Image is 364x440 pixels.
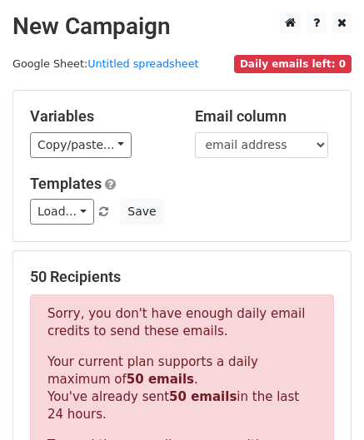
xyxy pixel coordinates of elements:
a: Templates [30,175,102,192]
h5: 50 Recipients [30,268,334,286]
span: Daily emails left: 0 [234,55,352,73]
button: Save [120,199,163,225]
strong: 50 emails [127,372,194,387]
strong: 50 emails [169,389,237,404]
small: Google Sheet: [12,57,199,70]
a: Daily emails left: 0 [234,57,352,70]
h2: New Campaign [12,12,352,41]
a: Untitled spreadsheet [87,57,198,70]
a: Load... [30,199,94,225]
p: Your current plan supports a daily maximum of . You've already sent in the last 24 hours. [47,353,317,423]
a: Copy/paste... [30,132,132,158]
p: Sorry, you don't have enough daily email credits to send these emails. [47,305,317,340]
h5: Email column [195,107,335,126]
h5: Variables [30,107,170,126]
